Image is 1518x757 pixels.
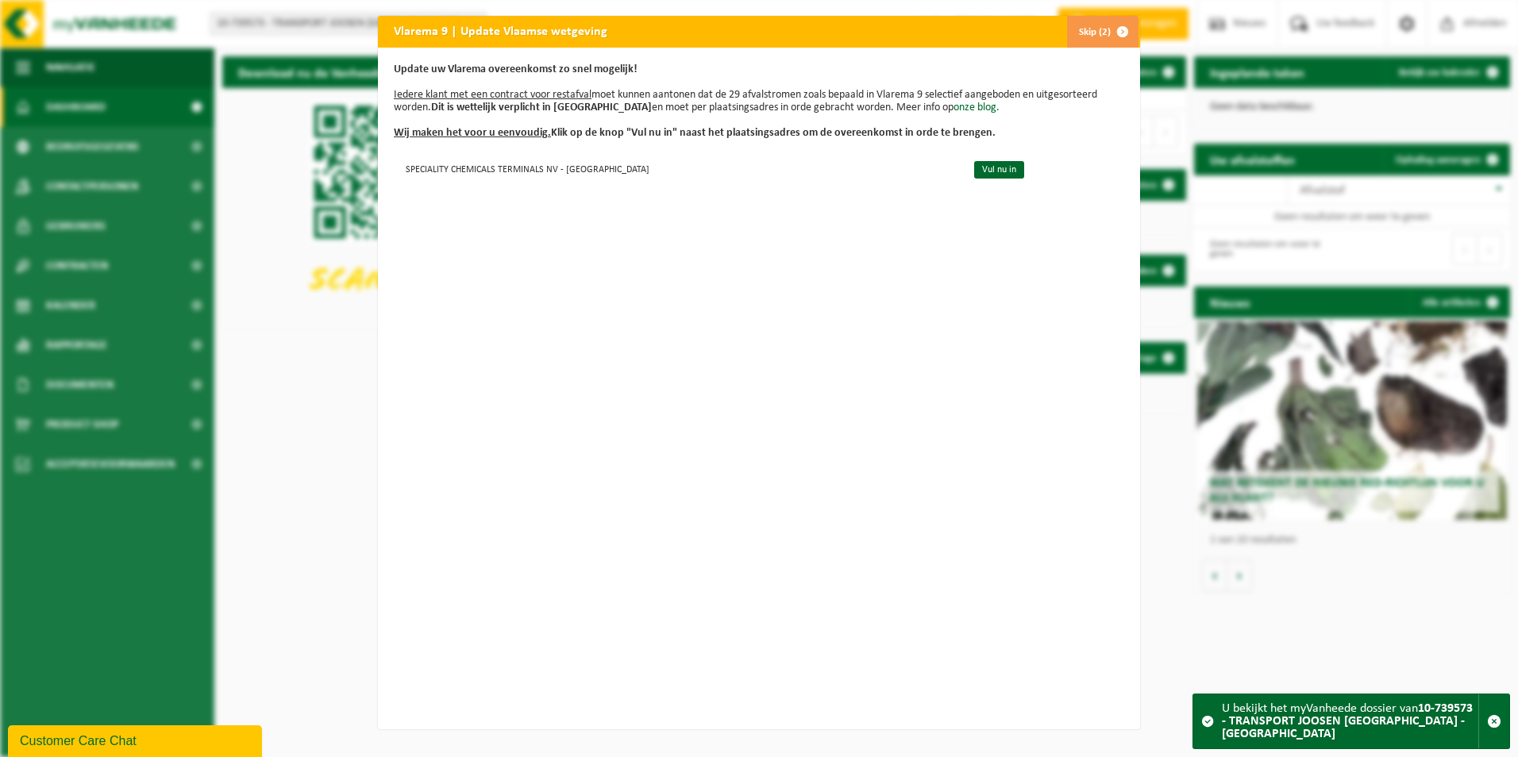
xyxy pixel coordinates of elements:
td: SPECIALITY CHEMICALS TERMINALS NV - [GEOGRAPHIC_DATA] [394,156,961,182]
p: moet kunnen aantonen dat de 29 afvalstromen zoals bepaald in Vlarema 9 selectief aangeboden en ui... [394,63,1124,140]
b: Update uw Vlarema overeenkomst zo snel mogelijk! [394,63,638,75]
h2: Vlarema 9 | Update Vlaamse wetgeving [378,16,623,46]
button: Skip (2) [1066,16,1138,48]
b: Dit is wettelijk verplicht in [GEOGRAPHIC_DATA] [431,102,652,113]
u: Wij maken het voor u eenvoudig. [394,127,551,139]
iframe: chat widget [8,722,265,757]
b: Klik op de knop "Vul nu in" naast het plaatsingsadres om de overeenkomst in orde te brengen. [394,127,996,139]
a: Vul nu in [974,161,1024,179]
a: onze blog. [954,102,1000,113]
u: Iedere klant met een contract voor restafval [394,89,591,101]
